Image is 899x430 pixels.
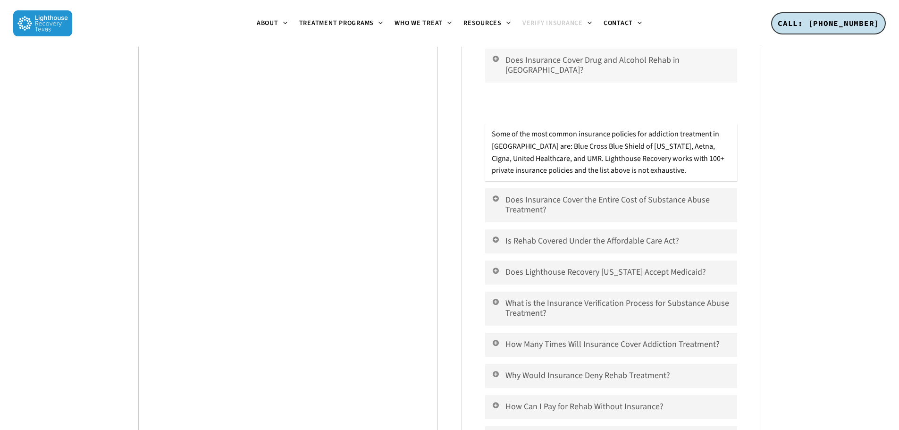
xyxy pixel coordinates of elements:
span: Treatment Programs [299,18,374,28]
a: Why Would Insurance Deny Rehab Treatment? [485,364,737,388]
a: Does Insurance Cover Drug and Alcohol Rehab in [GEOGRAPHIC_DATA]? [485,49,737,83]
span: About [257,18,278,28]
img: Lighthouse Recovery Texas [13,10,72,36]
span: CALL: [PHONE_NUMBER] [778,18,879,28]
a: Contact [598,20,648,27]
a: Who We Treat [389,20,458,27]
span: Verify Insurance [522,18,583,28]
a: What is the Insurance Verification Process for Substance Abuse Treatment? [485,292,737,326]
a: CALL: [PHONE_NUMBER] [771,12,886,35]
a: About [251,20,294,27]
span: Who We Treat [395,18,443,28]
p: Some of the most common insurance policies for addiction treatment in [GEOGRAPHIC_DATA] are: Blue... [492,128,730,177]
span: Resources [463,18,502,28]
span: Contact [604,18,633,28]
a: Treatment Programs [294,20,389,27]
a: Resources [458,20,517,27]
a: How Can I Pay for Rehab Without Insurance? [485,395,737,419]
a: Does Insurance Cover the Entire Cost of Substance Abuse Treatment? [485,188,737,222]
a: Is Rehab Covered Under the Affordable Care Act? [485,229,737,253]
a: What Types of Insurance Plans Cover Addiction Treatment in [GEOGRAPHIC_DATA]? [485,90,737,124]
a: How Many Times Will Insurance Cover Addiction Treatment? [485,333,737,357]
a: Does Lighthouse Recovery [US_STATE] Accept Medicaid? [485,261,737,285]
a: Verify Insurance [517,20,598,27]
